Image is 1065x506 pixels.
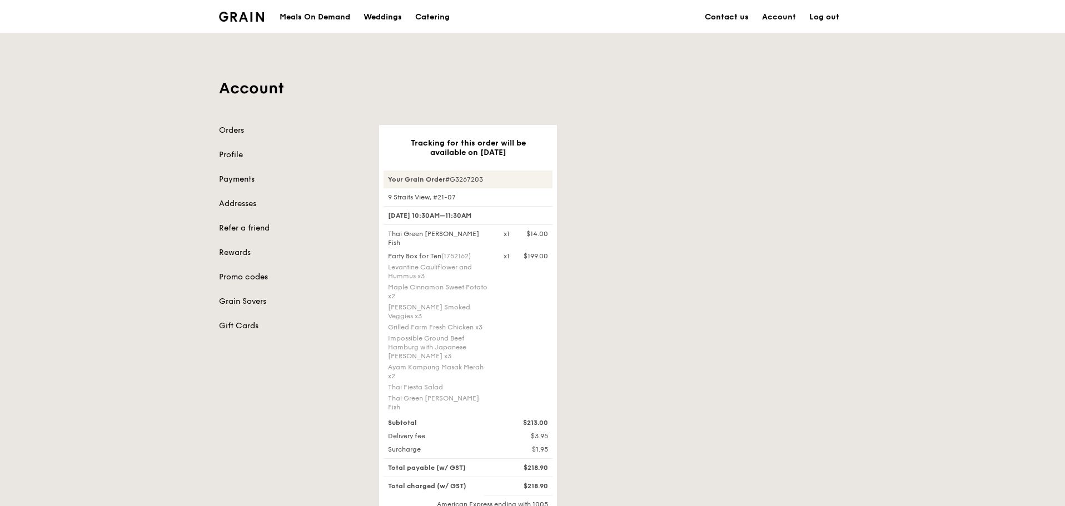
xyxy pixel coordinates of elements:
a: Promo codes [219,272,366,283]
a: Log out [803,1,846,34]
div: [DATE] 10:30AM–11:30AM [384,206,553,225]
h1: Account [219,78,846,98]
div: $218.90 [497,482,555,490]
div: $218.90 [497,463,555,472]
div: x1 [504,252,510,260]
div: Surcharge [381,445,497,454]
div: $199.00 [524,252,548,260]
div: Thai Fiesta Salad [388,383,490,392]
a: Addresses [219,198,366,209]
div: $3.95 [497,432,555,440]
h3: Tracking for this order will be available on [DATE] [397,138,539,157]
a: Contact us [698,1,755,34]
a: Refer a friend [219,223,366,234]
div: Thai Green [PERSON_NAME] Fish [381,229,497,247]
div: 9 Straits View, #21-07 [384,193,553,202]
a: Rewards [219,247,366,258]
strong: Your Grain Order [388,176,445,183]
div: Weddings [364,1,402,34]
a: Grain Savers [219,296,366,307]
a: Orders [219,125,366,136]
img: Grain [219,12,264,22]
span: (1752162) [441,252,471,260]
div: Grilled Farm Fresh Chicken x3 [388,323,490,332]
a: Profile [219,149,366,161]
div: Party Box for Ten [388,252,490,260]
a: Gift Cards [219,320,366,332]
div: #G3267203 [384,171,553,188]
div: [PERSON_NAME] Smoked Veggies x3 [388,303,490,320]
div: $1.95 [497,445,555,454]
a: Weddings [357,1,409,34]
span: Total payable (w/ GST) [388,464,466,472]
div: Ayam Kampung Masak Merah x2 [388,363,490,380]
div: Levantine Cauliflower and Hummus x3 [388,263,490,280]
div: Maple Cinnamon Sweet Potato x2 [388,283,490,300]
div: Thai Green [PERSON_NAME] Fish [388,394,490,412]
div: Total charged (w/ GST) [381,482,497,490]
div: x1 [504,229,510,238]
div: $14.00 [526,229,548,238]
div: Impossible Ground Beef Hamburg with Japanese [PERSON_NAME] x3 [388,334,490,360]
div: Delivery fee [381,432,497,440]
a: Catering [409,1,456,34]
div: Catering [415,1,450,34]
a: Account [755,1,803,34]
div: Meals On Demand [280,1,350,34]
div: $213.00 [497,418,555,427]
a: Payments [219,174,366,185]
div: Subtotal [381,418,497,427]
